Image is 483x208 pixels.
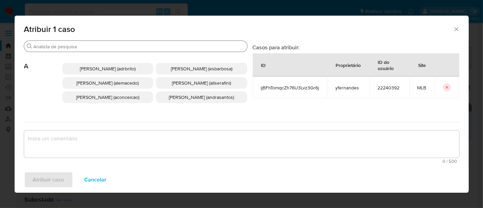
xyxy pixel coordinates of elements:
button: Cancelar [76,172,115,188]
span: [PERSON_NAME] (adrbrito) [80,65,136,72]
span: Máximo de 500 caracteres [26,159,457,163]
h3: Casos para atribuir: [253,44,459,51]
span: [PERSON_NAME] (alemacedo) [76,80,139,86]
span: Cancelar [85,172,107,187]
div: ID [253,57,274,73]
span: Atribuir 1 caso [24,25,453,33]
div: Site [410,57,434,73]
div: Proprietário [328,57,369,73]
button: icon-button [443,83,451,91]
div: assign-modal [15,16,469,193]
span: ijBFhTomqcZh76U3Lvz3Gr6j [261,85,319,91]
div: [PERSON_NAME] (allserafini) [156,77,247,89]
span: yfernandes [336,85,361,91]
div: [PERSON_NAME] (aconceicao) [62,91,154,103]
span: [PERSON_NAME] (allserafini) [172,80,231,86]
span: [PERSON_NAME] (andrasantos) [169,94,234,101]
div: [PERSON_NAME] (alemacedo) [62,77,154,89]
span: 22240392 [378,85,401,91]
div: [PERSON_NAME] (adrbrito) [62,63,154,74]
span: [PERSON_NAME] (aconceicao) [76,94,139,101]
button: Fechar a janela [453,26,459,32]
span: A [24,52,62,70]
button: Procurar [27,44,32,49]
span: [PERSON_NAME] (esbarbosa) [171,65,232,72]
div: [PERSON_NAME] (andrasantos) [156,91,247,103]
div: ID do usuário [370,54,409,76]
input: Analista de pesquisa [34,44,245,50]
span: MLB [417,85,427,91]
div: [PERSON_NAME] (esbarbosa) [156,63,247,74]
